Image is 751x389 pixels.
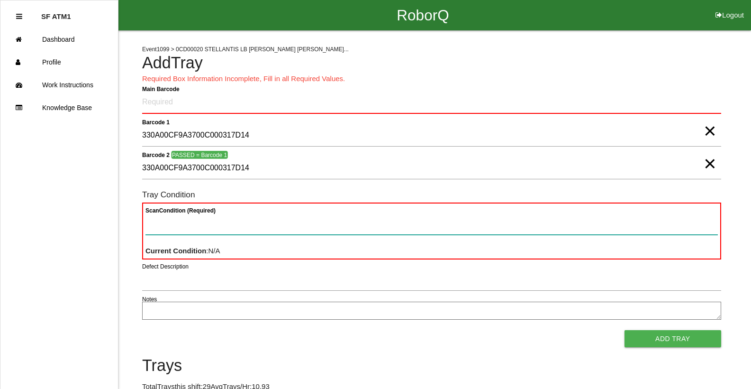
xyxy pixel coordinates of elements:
[142,151,170,158] b: Barcode 2
[142,85,180,92] b: Main Barcode
[16,5,22,28] div: Close
[142,46,349,53] span: Event 1099 > 0CD00020 STELLANTIS LB [PERSON_NAME] [PERSON_NAME]...
[145,207,216,213] b: Scan Condition (Required)
[0,74,118,96] a: Work Instructions
[142,119,170,125] b: Barcode 1
[0,96,118,119] a: Knowledge Base
[142,54,721,72] h4: Add Tray
[0,51,118,74] a: Profile
[142,295,157,304] label: Notes
[145,247,220,255] span: : N/A
[145,247,206,255] b: Current Condition
[142,92,721,114] input: Required
[704,112,716,131] span: Clear Input
[704,145,716,164] span: Clear Input
[624,330,721,347] button: Add Tray
[41,5,71,20] p: SF ATM1
[171,151,227,159] span: PASSED = Barcode 1
[142,190,721,199] h6: Tray Condition
[142,262,189,271] label: Defect Description
[142,357,721,375] h4: Trays
[142,74,721,84] p: Required Box Information Incomplete, Fill in all Required Values.
[0,28,118,51] a: Dashboard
